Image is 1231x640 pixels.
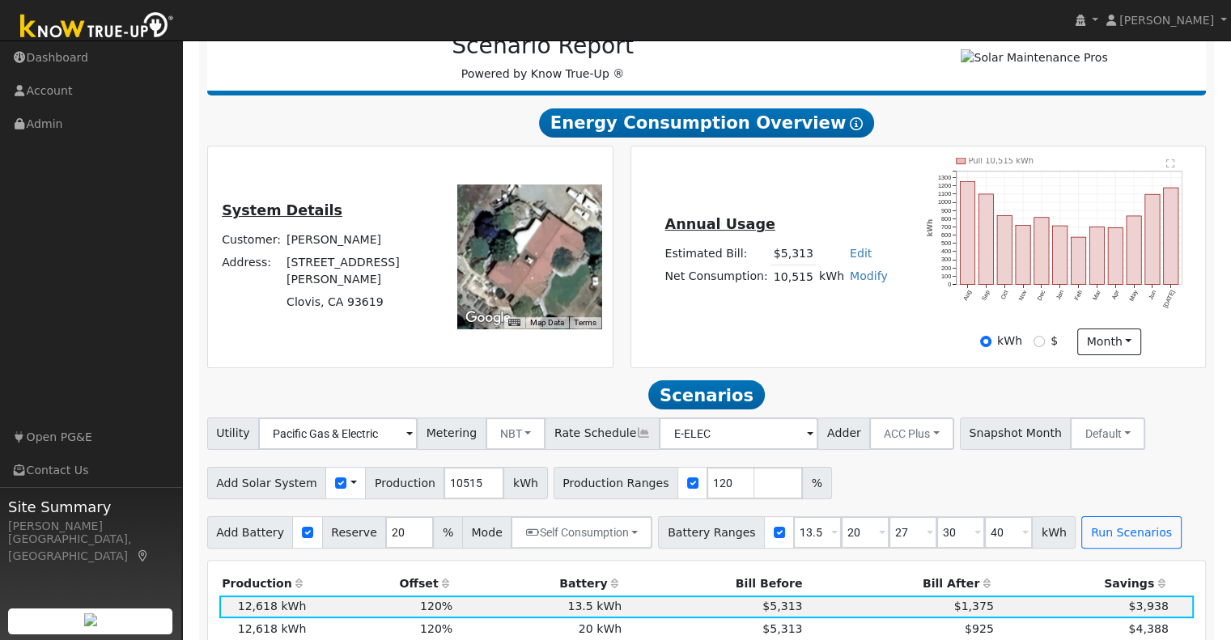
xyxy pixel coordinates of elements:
[1127,216,1141,285] rect: onclick=""
[1166,159,1175,168] text: 
[954,600,994,612] span: $1,375
[960,181,974,284] rect: onclick=""
[462,516,512,549] span: Mode
[941,215,951,223] text: 800
[961,289,973,302] text: Aug
[869,417,954,450] button: ACC Plus
[762,600,802,612] span: $5,313
[938,174,951,181] text: 1300
[1161,289,1176,309] text: [DATE]
[554,467,678,499] span: Production Ranges
[938,182,951,189] text: 1200
[8,496,173,518] span: Site Summary
[1070,417,1145,450] button: Default
[219,572,309,595] th: Production
[1128,289,1140,303] text: May
[1110,289,1121,301] text: Apr
[219,228,284,251] td: Customer:
[1145,194,1160,284] rect: onclick=""
[941,265,951,272] text: 200
[420,600,452,612] span: 120%
[223,32,862,60] h2: Scenario Report
[997,333,1022,350] label: kWh
[997,215,1012,284] rect: onclick=""
[322,516,387,549] span: Reserve
[960,417,1072,450] span: Snapshot Month
[980,289,991,302] text: Sep
[802,467,831,499] span: %
[574,318,596,327] a: Terms (opens in new tab)
[433,516,462,549] span: %
[1073,289,1084,301] text: Feb
[927,219,935,237] text: kWh
[1032,516,1076,549] span: kWh
[938,198,951,206] text: 1000
[817,417,870,450] span: Adder
[1077,328,1141,356] button: month
[1128,622,1168,635] span: $4,388
[1072,237,1086,284] rect: onclick=""
[530,317,564,328] button: Map Data
[662,242,770,265] td: Estimated Bill:
[219,595,309,618] td: 12,618 kWh
[770,242,816,265] td: $5,313
[222,202,342,218] u: System Details
[461,307,515,328] a: Open this area in Google Maps (opens a new window)
[961,49,1107,66] img: Solar Maintenance Pros
[941,231,951,239] text: 600
[762,622,802,635] span: $5,313
[941,256,951,263] text: 300
[1000,289,1010,300] text: Oct
[417,417,486,450] span: Metering
[978,194,993,285] rect: onclick=""
[1051,333,1058,350] label: $
[8,518,173,535] div: [PERSON_NAME]
[1108,227,1123,284] rect: onclick=""
[1016,226,1030,285] rect: onclick=""
[980,336,991,347] input: kWh
[965,622,994,635] span: $925
[508,317,520,328] button: Keyboard shortcuts
[1119,14,1214,27] span: [PERSON_NAME]
[1036,289,1047,302] text: Dec
[284,290,435,313] td: Clovis, CA 93619
[545,417,660,450] span: Rate Schedule
[1034,336,1045,347] input: $
[969,156,1034,165] text: Pull 10,515 kWh
[284,228,435,251] td: [PERSON_NAME]
[539,108,874,138] span: Energy Consumption Overview
[503,467,547,499] span: kWh
[941,273,951,280] text: 100
[664,216,775,232] u: Annual Usage
[207,417,260,450] span: Utility
[219,251,284,290] td: Address:
[1081,516,1181,549] button: Run Scenarios
[309,572,456,595] th: Offset
[941,206,951,214] text: 900
[850,269,888,282] a: Modify
[8,531,173,565] div: [GEOGRAPHIC_DATA], [GEOGRAPHIC_DATA]
[662,265,770,289] td: Net Consumption:
[456,595,625,618] td: 13.5 kWh
[1147,289,1157,301] text: Jun
[1104,577,1154,590] span: Savings
[770,265,816,289] td: 10,515
[1164,188,1178,285] rect: onclick=""
[258,417,418,450] input: Select a Utility
[207,467,327,499] span: Add Solar System
[1055,289,1065,301] text: Jan
[511,516,652,549] button: Self Consumption
[1089,227,1104,284] rect: onclick=""
[625,572,805,595] th: Bill Before
[1034,218,1049,285] rect: onclick=""
[850,117,863,130] i: Show Help
[816,265,847,289] td: kWh
[659,417,818,450] input: Select a Rate Schedule
[850,247,872,260] a: Edit
[461,307,515,328] img: Google
[658,516,765,549] span: Battery Ranges
[938,190,951,197] text: 1100
[136,549,151,562] a: Map
[84,613,97,626] img: retrieve
[215,32,871,83] div: Powered by Know True-Up ®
